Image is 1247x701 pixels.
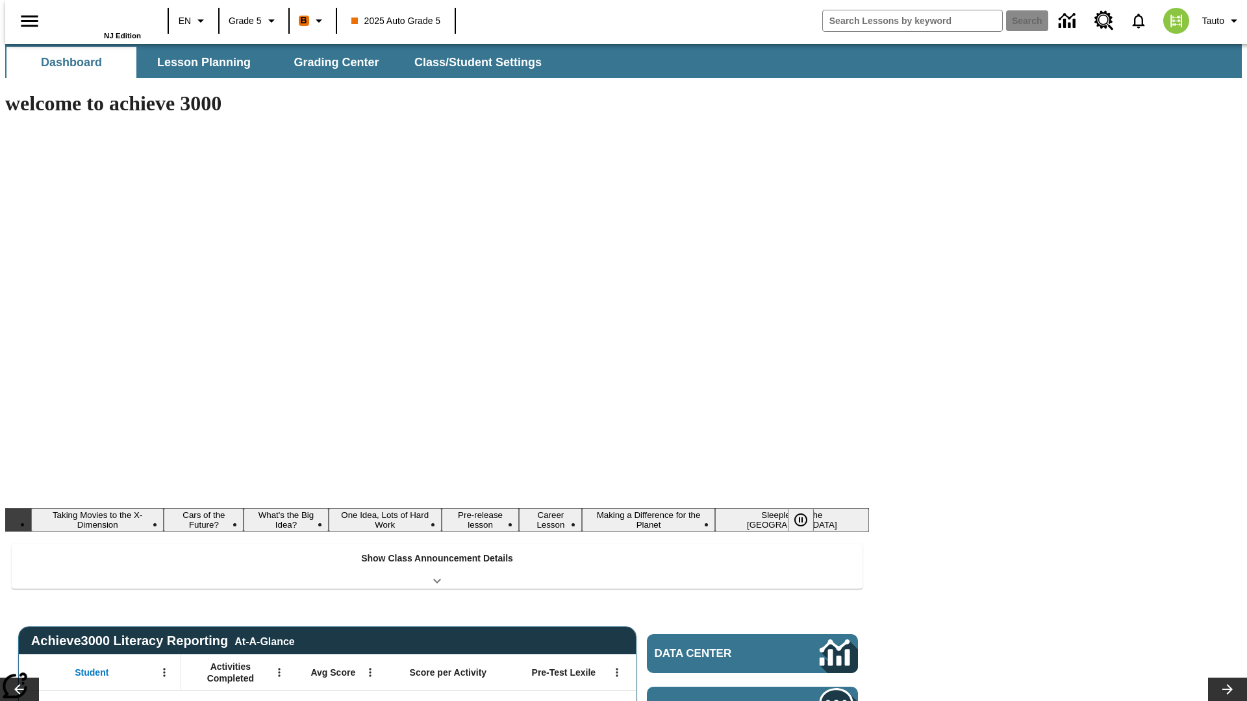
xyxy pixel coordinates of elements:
div: At-A-Glance [234,633,294,648]
button: Slide 7 Making a Difference for the Planet [582,508,714,532]
span: Grading Center [294,55,379,70]
button: Language: EN, Select a language [173,9,214,32]
span: Student [75,667,108,678]
button: Grade: Grade 5, Select a grade [223,9,284,32]
div: Pause [788,508,827,532]
button: Open Menu [607,663,627,682]
button: Boost Class color is orange. Change class color [294,9,332,32]
span: B [301,12,307,29]
span: Achieve3000 Literacy Reporting [31,633,295,648]
button: Open Menu [155,663,174,682]
button: Lesson carousel, Next [1208,678,1247,701]
span: EN [179,14,191,28]
span: NJ Edition [104,32,141,40]
span: Score per Activity [410,667,487,678]
button: Slide 5 Pre-release lesson [442,508,519,532]
a: Home [57,6,141,32]
button: Pause [788,508,814,532]
div: SubNavbar [5,44,1242,78]
a: Resource Center, Will open in new tab [1087,3,1122,38]
div: Home [57,5,141,40]
button: Slide 3 What's the Big Idea? [244,508,328,532]
button: Lesson Planning [139,47,269,78]
div: Show Class Announcement Details [12,544,863,589]
span: Activities Completed [188,661,273,684]
button: Slide 2 Cars of the Future? [164,508,244,532]
p: Show Class Announcement Details [361,552,513,565]
button: Slide 8 Sleepless in the Animal Kingdom [715,508,869,532]
span: 2025 Auto Grade 5 [351,14,441,28]
div: SubNavbar [5,47,553,78]
button: Profile/Settings [1197,9,1247,32]
span: Data Center [655,647,776,660]
input: search field [823,10,1002,31]
button: Slide 4 One Idea, Lots of Hard Work [329,508,442,532]
a: Data Center [647,634,858,673]
button: Open Menu [270,663,289,682]
img: avatar image [1163,8,1189,34]
button: Select a new avatar [1155,4,1197,38]
h1: welcome to achieve 3000 [5,92,869,116]
a: Notifications [1122,4,1155,38]
button: Open side menu [10,2,49,40]
button: Class/Student Settings [404,47,552,78]
span: Dashboard [41,55,102,70]
button: Slide 6 Career Lesson [519,508,582,532]
span: Pre-Test Lexile [532,667,596,678]
span: Lesson Planning [157,55,251,70]
button: Open Menu [360,663,380,682]
button: Grading Center [271,47,401,78]
span: Avg Score [310,667,355,678]
a: Data Center [1051,3,1087,39]
span: Grade 5 [229,14,262,28]
button: Slide 1 Taking Movies to the X-Dimension [31,508,164,532]
span: Class/Student Settings [414,55,542,70]
button: Dashboard [6,47,136,78]
span: Tauto [1202,14,1224,28]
